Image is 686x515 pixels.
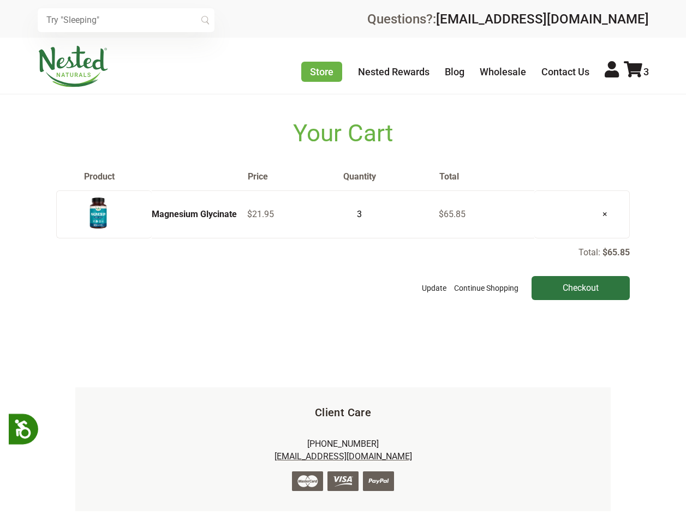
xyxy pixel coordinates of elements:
a: × [594,200,616,228]
p: $65.85 [603,247,630,257]
a: Wholesale [480,66,526,77]
a: Store [301,62,342,82]
input: Try "Sleeping" [38,8,214,32]
a: [EMAIL_ADDRESS][DOMAIN_NAME] [275,451,412,462]
input: Checkout [532,276,630,300]
h5: Client Care [93,405,593,420]
span: $65.85 [439,209,466,219]
div: Total: [56,247,630,300]
th: Total [439,171,534,182]
a: 3 [624,66,649,77]
img: credit-cards.png [292,471,394,491]
a: [EMAIL_ADDRESS][DOMAIN_NAME] [436,11,649,27]
img: Nested Naturals [38,46,109,87]
a: Magnesium Glycinate [152,209,237,219]
th: Product [56,171,247,182]
a: Continue Shopping [451,276,521,300]
img: Magnesium Glycinate - USA [85,195,112,231]
a: Blog [445,66,464,77]
button: Update [419,276,449,300]
span: $21.95 [247,209,274,219]
div: Questions?: [367,13,649,26]
th: Price [247,171,343,182]
th: Quantity [343,171,438,182]
a: Contact Us [541,66,589,77]
a: Nested Rewards [358,66,430,77]
a: [PHONE_NUMBER] [307,439,379,449]
h1: Your Cart [56,119,630,147]
span: 3 [643,66,649,77]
